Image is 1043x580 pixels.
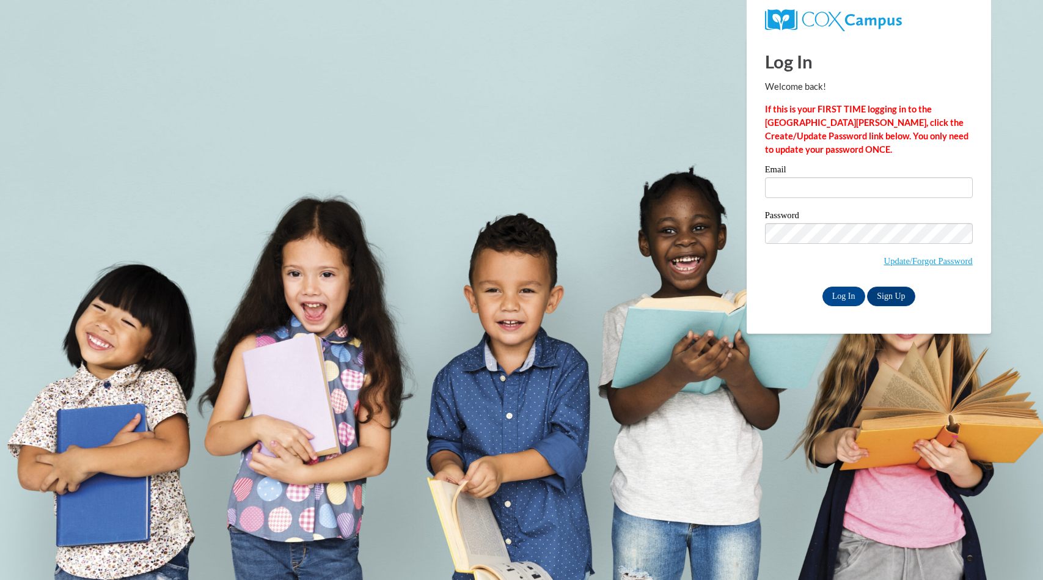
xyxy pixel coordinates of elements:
[765,9,973,31] a: COX Campus
[765,49,973,74] h1: Log In
[822,287,865,306] input: Log In
[765,211,973,223] label: Password
[765,104,968,155] strong: If this is your FIRST TIME logging in to the [GEOGRAPHIC_DATA][PERSON_NAME], click the Create/Upd...
[867,287,915,306] a: Sign Up
[765,165,973,177] label: Email
[765,80,973,94] p: Welcome back!
[884,256,973,266] a: Update/Forgot Password
[765,9,902,31] img: COX Campus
